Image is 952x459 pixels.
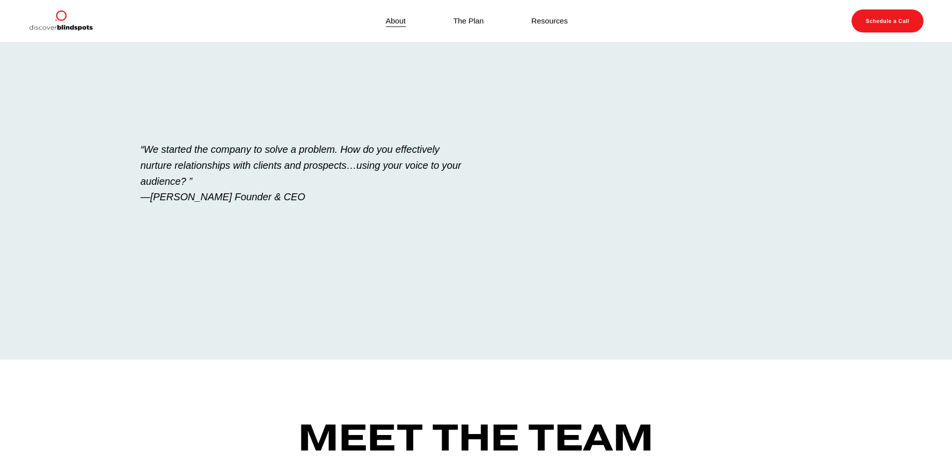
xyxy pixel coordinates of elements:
[852,9,924,32] a: Schedule a Call
[28,9,92,32] img: Discover Blind Spots
[386,14,406,27] a: About
[531,14,568,27] a: Resources
[216,418,736,458] h1: Meet the Team
[453,14,484,27] a: The Plan
[140,144,464,202] em: “We started the company to solve a problem. How do you effectively nurture relationships with cli...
